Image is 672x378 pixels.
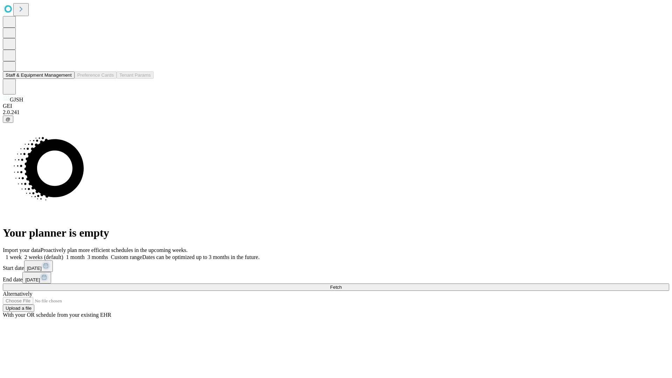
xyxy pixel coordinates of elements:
span: [DATE] [27,266,42,271]
span: Custom range [111,254,142,260]
button: Fetch [3,283,669,291]
span: Dates can be optimized up to 3 months in the future. [142,254,259,260]
span: 1 month [66,254,85,260]
div: 2.0.241 [3,109,669,115]
button: [DATE] [22,272,51,283]
div: GEI [3,103,669,109]
span: 2 weeks (default) [24,254,63,260]
span: [DATE] [25,277,40,282]
span: Alternatively [3,291,32,297]
span: @ [6,117,10,122]
span: With your OR schedule from your existing EHR [3,312,111,318]
span: Import your data [3,247,41,253]
span: GJSH [10,97,23,103]
h1: Your planner is empty [3,226,669,239]
button: Staff & Equipment Management [3,71,75,79]
span: 1 week [6,254,22,260]
button: Preference Cards [75,71,117,79]
button: [DATE] [24,260,53,272]
button: Upload a file [3,304,34,312]
div: End date [3,272,669,283]
span: Fetch [330,285,342,290]
button: @ [3,115,13,123]
button: Tenant Params [117,71,154,79]
span: 3 months [87,254,108,260]
span: Proactively plan more efficient schedules in the upcoming weeks. [41,247,188,253]
div: Start date [3,260,669,272]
